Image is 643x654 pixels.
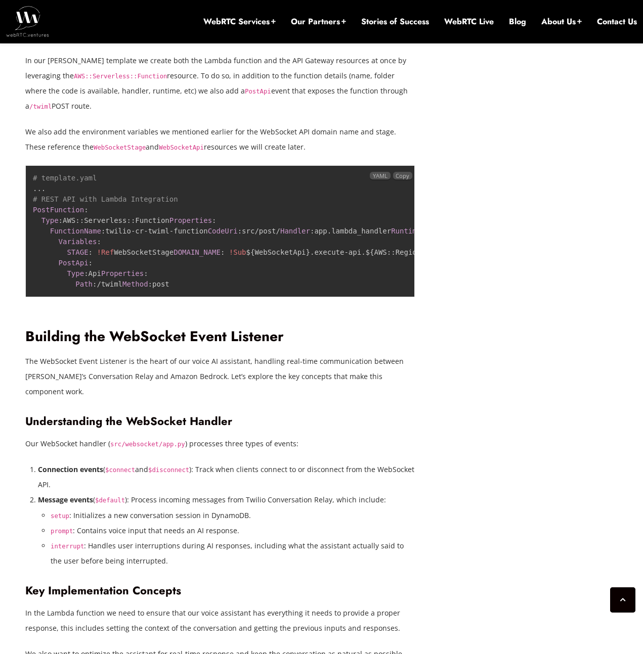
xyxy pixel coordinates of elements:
[122,280,148,288] span: Method
[131,216,135,224] span: :
[169,227,174,235] span: -
[148,466,189,474] code: $disconnect
[59,238,97,246] span: Variables
[541,16,582,27] a: About Us
[25,414,415,428] h3: Understanding the WebSocket Handler
[25,436,415,451] p: Our WebSocket handler ( ) processes three types of events:
[148,280,152,288] span: :
[29,103,52,110] code: /twiml
[291,16,346,27] a: Our Partners
[84,206,88,214] span: :
[391,227,421,235] span: Runtime
[59,259,89,267] span: PostApi
[221,248,225,256] span: :
[38,462,415,492] li: ( and ): Track when clients connect to or disconnect from the WebSocket API.
[50,227,101,235] span: FunctionName
[105,466,135,474] code: $connect
[509,16,526,27] a: Blog
[101,269,144,277] span: Properties
[144,269,148,277] span: :
[33,206,84,214] span: PostFunction
[310,227,314,235] span: :
[245,88,271,95] code: PostApi
[33,184,46,193] span: ...
[25,584,415,597] h3: Key Implementation Concepts
[6,6,49,36] img: WebRTC.ventures
[25,124,415,155] p: We also add the environment variables we mentioned earlier for the WebSocket API domain name and ...
[174,248,221,256] span: DOMAIN_NAME
[370,172,390,179] span: YAML
[51,543,84,550] code: interrupt
[238,227,242,235] span: :
[131,227,135,235] span: -
[370,248,374,256] span: {
[208,227,238,235] span: CodeUri
[229,248,246,256] span: !Sub
[38,464,103,474] strong: Connection events
[144,227,148,235] span: -
[387,248,391,256] span: :
[51,512,69,520] code: setup
[51,508,415,523] li: : Initializes a new conversation session in DynamoDB.
[159,144,204,151] code: WebSocketApi
[89,248,93,256] span: :
[361,16,429,27] a: Stories of Success
[97,248,114,256] span: !Ref
[59,216,63,224] span: :
[67,269,84,277] span: Type
[25,605,415,636] p: In the Lambda function we need to ensure that our voice assistant has everything it needs to prov...
[51,528,73,535] code: prompt
[25,328,415,346] h2: Building the WebSocket Event Listener
[51,523,415,538] li: : Contains voice input that needs an AI response.
[75,280,93,288] span: Path
[306,248,310,256] span: }
[25,354,415,399] p: The WebSocket Event Listener is the heart of our voice AI assistant, handling real-time communica...
[280,227,310,235] span: Handler
[33,174,519,288] code: AWS Serverless Function twilio cr twiml function src/post/ app.lambda_handler python3.12 WebSocke...
[396,172,409,179] span: Copy
[393,172,412,179] button: Copy
[101,227,105,235] span: :
[344,248,348,256] span: -
[67,248,88,256] span: STAGE
[94,144,146,151] code: WebSocketStage
[93,280,97,288] span: :
[80,216,84,224] span: :
[84,269,88,277] span: :
[51,538,415,569] li: : Handles user interruptions during AI responses, including what the assistant actually said to t...
[169,216,212,224] span: Properties
[89,259,93,267] span: :
[41,216,59,224] span: Type
[444,16,494,27] a: WebRTC Live
[33,174,97,182] span: # template.yaml
[25,53,415,114] p: In our [PERSON_NAME] template we create both the Lambda function and the API Gateway resources at...
[597,16,637,27] a: Contact Us
[75,216,79,224] span: :
[97,238,101,246] span: :
[74,73,167,80] code: AWS::Serverless::Function
[250,248,254,256] span: {
[95,497,125,504] code: $default
[38,495,93,504] strong: Message events
[391,248,395,256] span: :
[38,492,415,568] li: ( ): Process incoming messages from Twilio Conversation Relay, which include:
[203,16,276,27] a: WebRTC Services
[110,441,185,448] code: src/websocket/app.py
[33,195,178,203] span: # REST API with Lambda Integration
[126,216,131,224] span: :
[212,216,216,224] span: :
